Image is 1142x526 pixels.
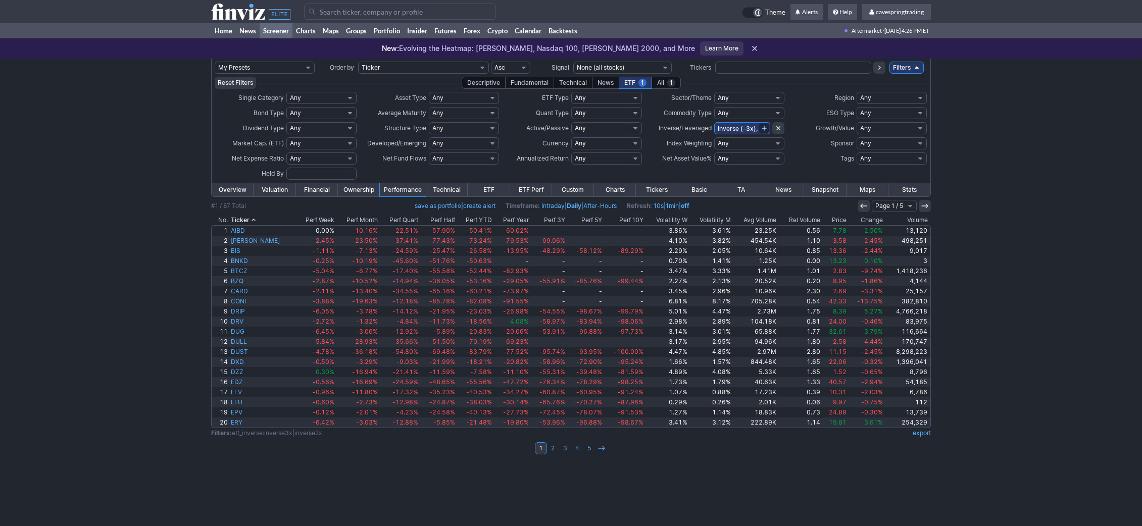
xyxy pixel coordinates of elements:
span: -19.63% [352,297,378,305]
a: -1.11% [295,246,336,256]
a: -73.97% [493,286,530,296]
a: -2.72% [295,317,336,327]
span: -13.95% [503,247,529,254]
span: -2.45% [313,237,334,244]
a: Intraday [541,202,565,209]
input: Search [304,4,496,20]
a: -60.02% [493,226,530,236]
a: Theme [742,7,785,18]
a: - [493,256,530,266]
a: -58.12% [567,246,603,256]
a: -3.31% [848,286,884,296]
span: -54.55% [539,307,565,315]
a: -0.25% [295,256,336,266]
a: - [530,256,567,266]
a: -60.21% [457,286,494,296]
a: - [567,266,603,276]
a: -85.76% [567,276,603,286]
span: Theme [765,7,785,18]
a: 1min [666,202,679,209]
a: -99.79% [604,306,646,317]
span: 2.83 [833,267,847,275]
a: 2.83 [822,266,848,276]
a: 0.10% [848,256,884,266]
a: 0.56 [778,226,821,236]
a: -53.16% [457,276,494,286]
span: -82.93% [503,267,529,275]
a: 1 [212,226,229,236]
a: Backtests [545,23,581,38]
a: Financial [296,183,338,196]
a: 7.78 [822,226,848,236]
a: Snapshot [804,183,846,196]
a: 23.25K [732,226,778,236]
a: BTCZ [229,266,295,276]
span: -24.59% [392,247,418,254]
a: 8 [212,296,229,306]
a: Maps [847,183,888,196]
a: 1,418,236 [884,266,930,276]
a: Tickers [636,183,678,196]
a: 3.47% [645,266,688,276]
span: -48.29% [539,247,565,254]
span: -55.91% [539,277,565,285]
span: -79.53% [503,237,529,244]
a: -98.67% [567,306,603,317]
span: -34.55% [392,287,418,295]
span: -17.40% [392,267,418,275]
a: 8.17% [689,296,732,306]
a: 4,766,218 [884,306,930,317]
a: AIBD [229,226,295,236]
a: -52.44% [457,266,494,276]
a: 0.00% [295,226,336,236]
span: -3.31% [861,287,883,295]
span: -26.58% [466,247,492,254]
a: - [604,266,646,276]
a: 5 [212,266,229,276]
a: Insider [404,23,431,38]
div: Descriptive [462,77,506,89]
span: -73.24% [466,237,492,244]
a: Alerts [790,4,823,20]
a: -99.44% [604,276,646,286]
span: -23.03% [466,307,492,315]
a: 2.96% [689,286,732,296]
a: 3 [884,256,930,266]
a: cavespringtrading [862,4,931,20]
span: -2.87% [313,277,334,285]
span: -60.21% [466,287,492,295]
a: 4.47% [689,306,732,317]
a: 2.13% [689,276,732,286]
a: - [567,296,603,306]
a: -29.05% [493,276,530,286]
a: BIS [229,246,295,256]
a: -19.63% [336,296,379,306]
a: Technical [426,183,468,196]
button: Reset Filters [215,77,256,89]
a: -85.78% [420,296,456,306]
a: 705.28K [732,296,778,306]
span: cavespringtrading [876,8,924,16]
a: 25,157 [884,286,930,296]
a: 10s [654,202,664,209]
a: -13.95% [493,246,530,256]
span: -1.86% [861,277,883,285]
a: DRIP [229,306,295,317]
span: -29.05% [503,277,529,285]
span: -89.29% [618,247,643,254]
a: Help [828,4,857,20]
a: 10.96K [732,286,778,296]
a: 2.50% [848,226,884,236]
span: -73.97% [503,287,529,295]
a: ETF [468,183,510,196]
a: BZQ [229,276,295,286]
a: 8.39 [822,306,848,317]
a: 0.85 [778,246,821,256]
a: Screener [260,23,292,38]
a: 20.52K [732,276,778,286]
a: 3.33% [689,266,732,276]
a: 1.25K [732,256,778,266]
a: -12.18% [379,296,420,306]
a: - [567,286,603,296]
a: -2.45% [295,236,336,246]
